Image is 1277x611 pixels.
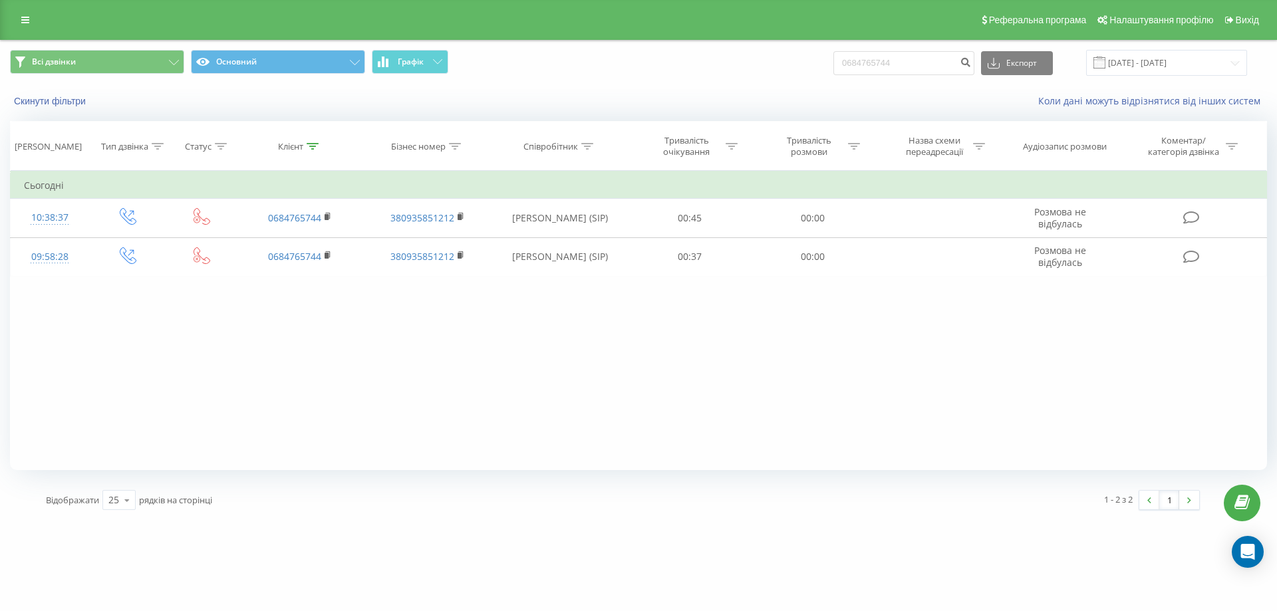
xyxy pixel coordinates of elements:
span: Відображати [46,494,99,506]
div: Клієнт [278,141,303,152]
td: [PERSON_NAME] (SIP) [491,237,629,276]
span: рядків на сторінці [139,494,212,506]
span: Розмова не відбулась [1034,244,1086,269]
input: Пошук за номером [833,51,974,75]
div: 10:38:37 [24,205,76,231]
a: 380935851212 [390,250,454,263]
div: Коментар/категорія дзвінка [1145,135,1222,158]
span: Всі дзвінки [32,57,76,67]
a: 380935851212 [390,211,454,224]
div: Тривалість очікування [651,135,722,158]
span: Реферальна програма [989,15,1087,25]
div: [PERSON_NAME] [15,141,82,152]
div: Open Intercom Messenger [1232,536,1264,568]
a: Коли дані можуть відрізнятися вiд інших систем [1038,94,1267,107]
a: 0684765744 [268,250,321,263]
td: 00:45 [629,199,751,237]
button: Всі дзвінки [10,50,184,74]
td: [PERSON_NAME] (SIP) [491,199,629,237]
span: Налаштування профілю [1109,15,1213,25]
div: 09:58:28 [24,244,76,270]
span: Розмова не відбулась [1034,205,1086,230]
td: 00:00 [751,237,873,276]
div: 1 - 2 з 2 [1104,493,1133,506]
td: 00:37 [629,237,751,276]
button: Графік [372,50,448,74]
div: 25 [108,493,119,507]
button: Експорт [981,51,1053,75]
div: Тривалість розмови [774,135,845,158]
button: Основний [191,50,365,74]
span: Графік [398,57,424,66]
div: Статус [185,141,212,152]
td: 00:00 [751,199,873,237]
div: Назва схеми переадресації [899,135,970,158]
div: Аудіозапис розмови [1023,141,1107,152]
span: Вихід [1236,15,1259,25]
button: Скинути фільтри [10,95,92,107]
div: Тип дзвінка [101,141,148,152]
div: Співробітник [523,141,578,152]
a: 1 [1159,491,1179,509]
td: Сьогодні [11,172,1267,199]
a: 0684765744 [268,211,321,224]
div: Бізнес номер [391,141,446,152]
